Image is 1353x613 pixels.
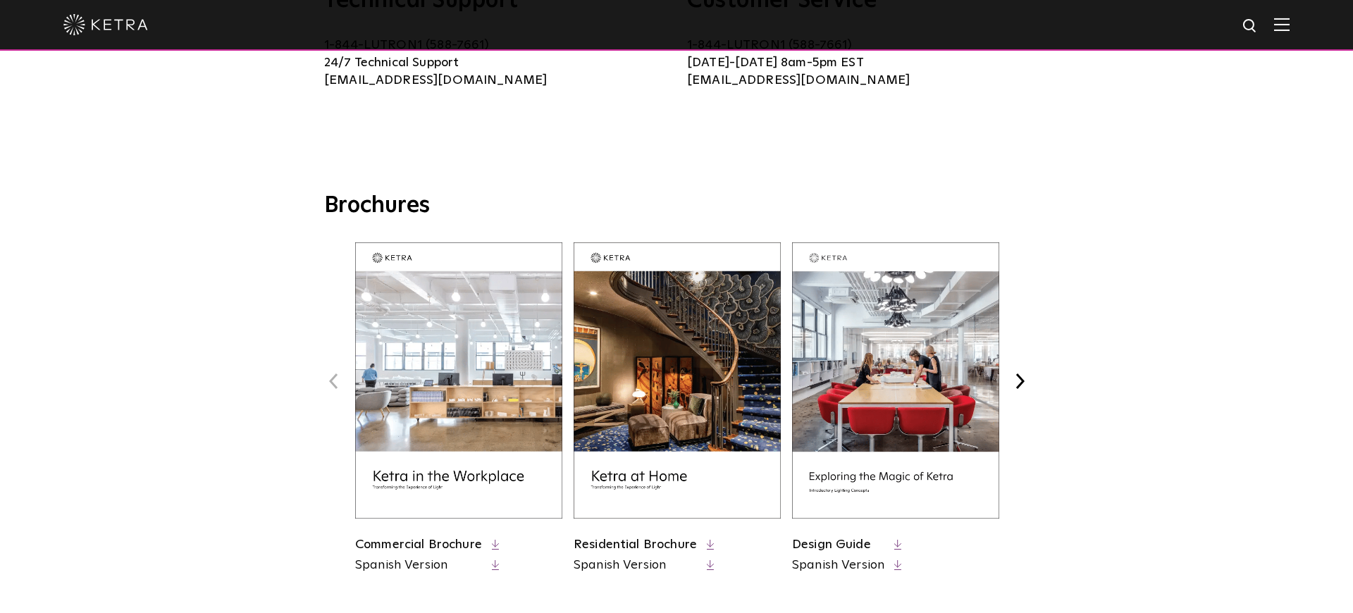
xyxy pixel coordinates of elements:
p: 1-844-LUTRON1 (588-7661) [DATE]-[DATE] 8am-5pm EST [EMAIL_ADDRESS][DOMAIN_NAME] [687,37,1029,89]
a: Residential Brochure [574,538,697,551]
a: Spanish Version [792,557,884,574]
a: Design Guide [792,538,871,551]
button: Previous [324,372,342,390]
img: commercial_brochure_thumbnail [355,242,562,519]
img: design_brochure_thumbnail [792,242,999,519]
img: ketra-logo-2019-white [63,14,148,35]
a: Spanish Version [574,557,697,574]
img: Hamburger%20Nav.svg [1274,18,1290,31]
a: Spanish Version [355,557,482,574]
h3: Brochures [324,192,1029,221]
a: [EMAIL_ADDRESS][DOMAIN_NAME] [324,74,547,87]
button: Next [1011,372,1029,390]
img: search icon [1242,18,1259,35]
a: Commercial Brochure [355,538,482,551]
img: residential_brochure_thumbnail [574,242,781,519]
p: 1-844-LUTRON1 (588-7661) 24/7 Technical Support [324,37,666,89]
